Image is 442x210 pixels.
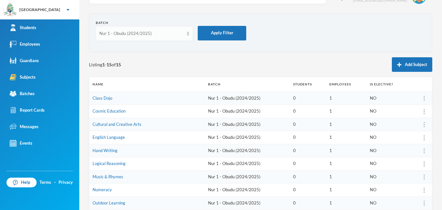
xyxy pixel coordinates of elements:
[326,118,367,131] td: 1
[99,30,183,37] div: Nur 1 - Obudu (2024/2025)
[326,77,367,92] th: Employees
[205,105,290,118] td: Nur 1 - Obudu (2024/2025)
[10,107,45,114] div: Report Cards
[93,187,112,192] a: Numeracy
[290,118,326,131] td: 0
[59,179,73,186] a: Privacy
[290,131,326,144] td: 0
[54,179,56,186] div: ·
[424,96,425,101] img: more_vert
[424,122,425,127] img: more_vert
[96,20,193,25] div: Batch
[424,201,425,206] img: more_vert
[198,26,246,40] button: Apply Filter
[392,57,432,72] button: Add Subject
[326,183,367,197] td: 1
[93,135,125,140] a: English Language
[10,74,36,81] div: Subjects
[424,109,425,114] img: more_vert
[424,161,425,167] img: more_vert
[326,196,367,210] td: 1
[205,196,290,210] td: Nur 1 - Obudu (2024/2025)
[367,170,410,183] td: NO
[205,170,290,183] td: Nur 1 - Obudu (2024/2025)
[19,7,60,13] div: [GEOGRAPHIC_DATA]
[326,131,367,144] td: 1
[205,118,290,131] td: Nur 1 - Obudu (2024/2025)
[93,174,123,179] a: Music & Rhymes
[10,41,40,48] div: Employees
[205,157,290,171] td: Nur 1 - Obudu (2024/2025)
[367,105,410,118] td: NO
[106,62,112,67] b: 15
[205,131,290,144] td: Nur 1 - Obudu (2024/2025)
[367,157,410,171] td: NO
[39,179,51,186] a: Terms
[205,183,290,197] td: Nur 1 - Obudu (2024/2025)
[10,57,39,64] div: Guardians
[290,105,326,118] td: 0
[205,144,290,157] td: Nur 1 - Obudu (2024/2025)
[205,77,290,92] th: Batch
[10,123,39,130] div: Messages
[93,95,112,101] a: Class Dojo
[93,200,125,205] a: Outdoor Learning
[326,105,367,118] td: 1
[424,188,425,193] img: more_vert
[424,148,425,153] img: more_vert
[290,77,326,92] th: Students
[89,77,205,92] th: Name
[4,4,17,17] img: logo
[89,61,121,68] span: Listing - of
[10,90,35,97] div: Batches
[367,144,410,157] td: NO
[93,148,117,153] a: Hand Writing
[326,92,367,105] td: 1
[205,92,290,105] td: Nur 1 - Obudu (2024/2025)
[290,144,326,157] td: 0
[326,144,367,157] td: 1
[290,183,326,197] td: 0
[116,62,121,67] b: 15
[367,92,410,105] td: NO
[290,196,326,210] td: 0
[367,183,410,197] td: NO
[326,157,367,171] td: 1
[93,161,126,166] a: Logical Reasoning
[290,92,326,105] td: 0
[367,131,410,144] td: NO
[10,24,36,31] div: Students
[10,140,32,147] div: Events
[367,77,410,92] th: Is Elective?
[93,108,126,114] a: Cosmic Education
[93,122,141,127] a: Cultural and Creative Arts
[6,178,37,187] a: Help
[290,157,326,171] td: 0
[367,196,410,210] td: NO
[424,135,425,140] img: more_vert
[290,170,326,183] td: 0
[102,62,105,67] b: 1
[326,170,367,183] td: 1
[367,118,410,131] td: NO
[424,174,425,180] img: more_vert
